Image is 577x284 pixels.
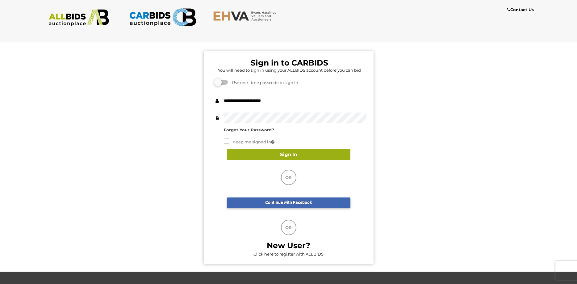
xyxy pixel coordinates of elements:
h5: You will need to sign in using your ALLBIDS account before you can bid [212,68,366,72]
a: Click here to register with ALLBIDS [253,252,324,256]
span: Use one-time passcode to sign in [229,80,298,85]
a: Forgot Your Password? [224,127,274,132]
b: Contact Us [507,7,534,12]
a: Continue with Facebook [227,197,350,208]
div: OR [281,220,296,235]
img: EHVA.com.au [213,11,280,21]
a: Contact Us [507,6,535,13]
button: Sign In [227,149,350,160]
b: Sign in to CARBIDS [251,58,328,67]
b: New User? [267,241,310,250]
img: CARBIDS.com.au [129,6,196,28]
div: OR [281,170,296,185]
label: Keep me signed in [224,138,274,146]
img: ALLBIDS.com.au [45,9,112,26]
